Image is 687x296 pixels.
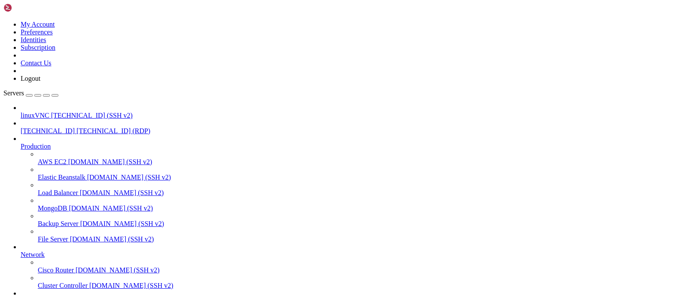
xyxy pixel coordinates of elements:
span: [DOMAIN_NAME] (SSH v2) [76,266,160,274]
a: Logout [21,75,40,82]
a: File Server [DOMAIN_NAME] (SSH v2) [38,235,684,243]
li: linuxVNC [TECHNICAL_ID] (SSH v2) [21,104,684,119]
span: Cluster Controller [38,282,88,289]
span: File Server [38,235,68,243]
a: Elastic Beanstalk [DOMAIN_NAME] (SSH v2) [38,174,684,181]
a: linuxVNC [TECHNICAL_ID] (SSH v2) [21,112,684,119]
a: Backup Server [DOMAIN_NAME] (SSH v2) [38,220,684,228]
span: [DOMAIN_NAME] (SSH v2) [87,174,171,181]
span: [DOMAIN_NAME] (SSH v2) [89,282,173,289]
li: AWS EC2 [DOMAIN_NAME] (SSH v2) [38,150,684,166]
a: Production [21,143,684,150]
li: Elastic Beanstalk [DOMAIN_NAME] (SSH v2) [38,166,684,181]
span: [DOMAIN_NAME] (SSH v2) [69,204,153,212]
li: Production [21,135,684,243]
a: Cluster Controller [DOMAIN_NAME] (SSH v2) [38,282,684,290]
span: [DOMAIN_NAME] (SSH v2) [68,158,152,165]
span: [DOMAIN_NAME] (SSH v2) [70,235,154,243]
span: Load Balancer [38,189,78,196]
span: Production [21,143,51,150]
span: [TECHNICAL_ID] (RDP) [76,127,150,134]
span: Elastic Beanstalk [38,174,85,181]
span: AWS EC2 [38,158,67,165]
a: Preferences [21,28,53,36]
span: [DOMAIN_NAME] (SSH v2) [80,189,164,196]
span: [DOMAIN_NAME] (SSH v2) [80,220,164,227]
a: Network [21,251,684,259]
span: [TECHNICAL_ID] (SSH v2) [51,112,133,119]
a: Cisco Router [DOMAIN_NAME] (SSH v2) [38,266,684,274]
a: My Account [21,21,55,28]
a: [TECHNICAL_ID] [TECHNICAL_ID] (RDP) [21,127,684,135]
span: Servers [3,89,24,97]
span: Cisco Router [38,266,74,274]
span: linuxVNC [21,112,49,119]
a: Load Balancer [DOMAIN_NAME] (SSH v2) [38,189,684,197]
li: Network [21,243,684,290]
a: Identities [21,36,46,43]
a: Contact Us [21,59,52,67]
a: MongoDB [DOMAIN_NAME] (SSH v2) [38,204,684,212]
li: Cluster Controller [DOMAIN_NAME] (SSH v2) [38,274,684,290]
li: [TECHNICAL_ID] [TECHNICAL_ID] (RDP) [21,119,684,135]
li: MongoDB [DOMAIN_NAME] (SSH v2) [38,197,684,212]
a: Servers [3,89,58,97]
span: MongoDB [38,204,67,212]
span: [TECHNICAL_ID] [21,127,75,134]
img: Shellngn [3,3,53,12]
span: Backup Server [38,220,79,227]
li: File Server [DOMAIN_NAME] (SSH v2) [38,228,684,243]
a: AWS EC2 [DOMAIN_NAME] (SSH v2) [38,158,684,166]
span: Network [21,251,45,258]
li: Load Balancer [DOMAIN_NAME] (SSH v2) [38,181,684,197]
li: Cisco Router [DOMAIN_NAME] (SSH v2) [38,259,684,274]
li: Backup Server [DOMAIN_NAME] (SSH v2) [38,212,684,228]
a: Subscription [21,44,55,51]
